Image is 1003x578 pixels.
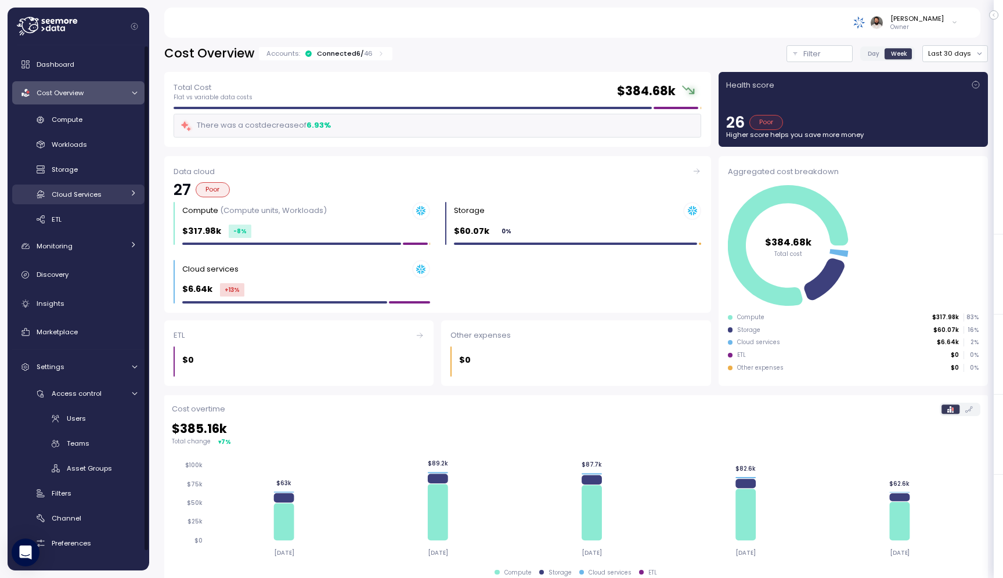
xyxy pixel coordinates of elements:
[497,225,516,238] div: 0 %
[172,421,980,438] h2: $ 385.16k
[737,351,746,359] div: ETL
[737,338,780,346] div: Cloud services
[37,362,64,371] span: Settings
[52,115,82,124] span: Compute
[583,461,604,468] tspan: $87.7k
[964,338,978,346] p: 2 %
[726,115,745,130] p: 26
[182,263,239,275] div: Cloud services
[52,539,91,548] span: Preferences
[12,508,145,528] a: Channel
[172,403,225,415] p: Cost overtime
[737,364,784,372] div: Other expenses
[937,338,959,346] p: $6.64k
[964,364,978,372] p: 0 %
[932,313,959,321] p: $317.98k
[504,569,532,577] div: Compute
[454,205,485,216] div: Storage
[317,49,373,58] div: Connected 6 /
[277,479,292,487] tspan: $63k
[172,438,211,446] p: Total change
[174,330,424,341] div: ETL
[933,326,959,334] p: $60.07k
[892,549,912,557] tspan: [DATE]
[12,110,145,129] a: Compute
[853,16,865,28] img: 68790ce639d2d68da1992664.PNG
[12,234,145,258] a: Monitoring
[922,45,988,62] button: Last 30 days
[749,115,784,130] div: Poor
[67,439,89,448] span: Teams
[182,225,221,238] p: $317.98k
[871,16,883,28] img: ACg8ocLskjvUhBDgxtSFCRx4ztb74ewwa1VrVEuDBD_Ho1mrTsQB-QE=s96-c
[728,166,979,178] div: Aggregated cost breakdown
[12,539,39,566] div: Open Intercom Messenger
[12,53,145,76] a: Dashboard
[259,47,392,60] div: Accounts:Connected6/46
[218,438,231,446] div: ▾
[52,489,71,498] span: Filters
[182,283,212,296] p: $6.64k
[194,537,203,544] tspan: $0
[52,215,62,224] span: ETL
[266,49,300,58] p: Accounts:
[738,549,758,557] tspan: [DATE]
[12,533,145,552] a: Preferences
[12,384,145,403] a: Access control
[12,356,145,379] a: Settings
[428,549,449,557] tspan: [DATE]
[187,481,203,488] tspan: $75k
[891,49,907,58] span: Week
[12,558,145,577] a: Notifications
[221,438,231,446] div: 7 %
[738,465,758,472] tspan: $82.6k
[774,250,802,257] tspan: Total cost
[890,23,944,31] p: Owner
[174,82,252,93] p: Total Cost
[37,88,84,97] span: Cost Overview
[37,270,68,279] span: Discovery
[187,518,203,525] tspan: $25k
[589,569,632,577] div: Cloud services
[220,205,327,216] p: (Compute units, Workloads)
[229,225,251,238] div: -8 %
[450,330,701,341] div: Other expenses
[549,569,572,577] div: Storage
[737,326,760,334] div: Storage
[12,409,145,428] a: Users
[182,205,327,216] div: Compute
[180,119,331,132] div: There was a cost decrease of
[174,93,252,102] p: Flat vs variable data costs
[726,80,774,91] p: Health score
[185,461,203,469] tspan: $100k
[12,459,145,478] a: Asset Groups
[737,313,764,321] div: Compute
[12,185,145,204] a: Cloud Services
[52,190,102,199] span: Cloud Services
[786,45,853,62] button: Filter
[765,235,812,248] tspan: $384.68k
[892,480,912,487] tspan: $62.6k
[964,313,978,321] p: 83 %
[964,351,978,359] p: 0 %
[459,353,471,367] p: $0
[52,140,87,149] span: Workloads
[12,263,145,287] a: Discovery
[164,156,711,313] a: Data cloud27PoorCompute (Compute units, Workloads)$317.98k-8%Storage $60.07k0%Cloud services $6.6...
[890,14,944,23] div: [PERSON_NAME]
[868,49,879,58] span: Day
[37,60,74,69] span: Dashboard
[617,83,676,100] h2: $ 384.68k
[12,135,145,154] a: Workloads
[12,434,145,453] a: Teams
[127,22,142,31] button: Collapse navigation
[174,166,701,178] div: Data cloud
[52,165,78,174] span: Storage
[12,484,145,503] a: Filters
[67,414,86,423] span: Users
[164,45,254,62] h2: Cost Overview
[220,283,244,297] div: +13 %
[37,299,64,308] span: Insights
[37,241,73,251] span: Monitoring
